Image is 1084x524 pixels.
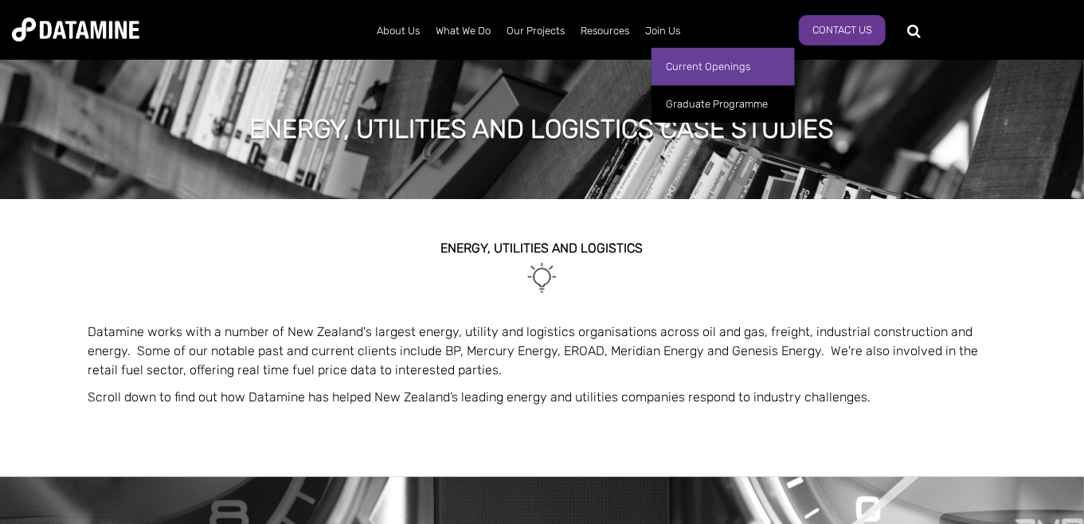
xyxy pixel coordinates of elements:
a: About Us [369,10,428,52]
a: What We Do [428,10,499,52]
a: Current Openings [652,48,795,85]
img: Utilities-1 [524,260,560,295]
p: Scroll down to find out how Datamine has helped New Zealand’s leading energy and utilities compan... [88,388,996,407]
img: Datamine [12,18,139,41]
a: Our Projects [499,10,573,52]
a: Graduate Programme [652,85,795,123]
a: Contact Us [799,15,886,45]
h1: Energy, utilities and Logistics case studies [250,111,835,147]
p: Datamine works with a number of New Zealand's largest energy, utility and logistics organisations... [88,323,996,380]
h2: energy, UTILITIES AND LOGISTICS [88,241,996,256]
a: Join Us [637,10,688,52]
a: Resources [573,10,637,52]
